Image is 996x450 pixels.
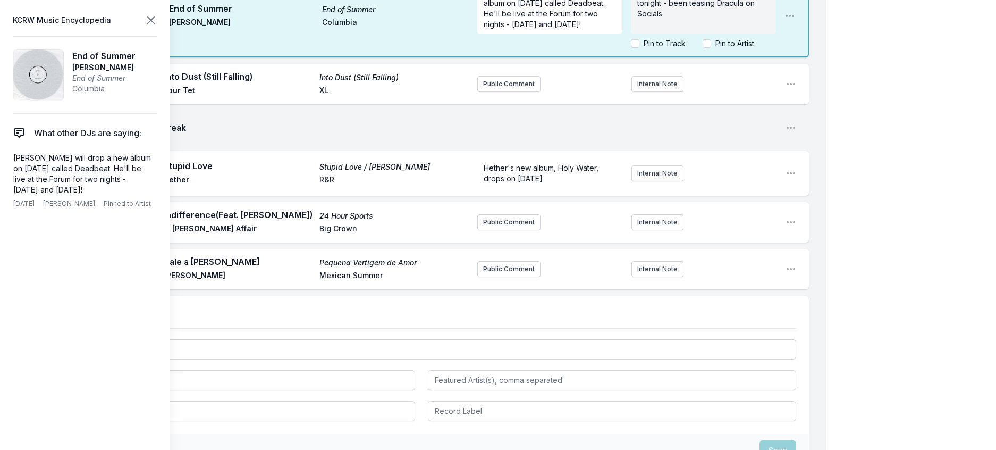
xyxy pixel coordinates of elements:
button: Open playlist item options [786,168,796,179]
span: 24 Hour Sports [319,211,469,221]
button: Public Comment [477,76,541,92]
input: Album Title [47,401,415,421]
span: [PERSON_NAME] [164,270,313,283]
span: Stupid Love / [PERSON_NAME] [319,162,469,172]
span: End of Summer [72,73,136,84]
span: KCRW Music Encyclopedia [13,13,111,28]
span: El [PERSON_NAME] Affair [164,223,313,236]
span: Big Crown [319,223,469,236]
span: Mexican Summer [319,270,469,283]
button: Open playlist item options [786,122,796,133]
input: Featured Artist(s), comma separated [428,370,796,390]
button: Public Comment [477,214,541,230]
button: Open playlist item options [786,217,796,228]
button: Internal Note [631,165,683,181]
span: Into Dust (Still Falling) [319,72,469,83]
span: End of Summer [72,49,136,62]
button: Public Comment [477,261,541,277]
span: Indifference (Feat. [PERSON_NAME]) [164,209,313,221]
input: Record Label [428,401,796,421]
button: Internal Note [631,76,683,92]
span: Into Dust (Still Falling) [164,70,313,83]
span: End of Summer [322,4,469,15]
span: [PERSON_NAME] [43,199,95,208]
p: [PERSON_NAME] will drop a new album on [DATE] called Deadbeat. He'll be live at the Forum for two... [13,153,153,195]
span: Four Tet [164,85,313,98]
span: Stupid Love [164,160,313,172]
button: Open playlist item options [786,79,796,89]
span: Hether [164,174,313,187]
span: Columbia [322,17,469,30]
input: Track Title [47,339,796,360]
span: What other DJs are saying: [34,127,141,139]
span: Pequena Vertigem de Amor [319,257,469,268]
span: [PERSON_NAME] [169,17,316,30]
span: Vale a [PERSON_NAME] [164,255,313,268]
span: Pinned to Artist [104,199,151,208]
button: Open playlist item options [784,11,795,21]
label: Pin to Artist [715,38,754,49]
span: XL [319,85,469,98]
button: Open playlist item options [786,264,796,274]
label: Pin to Track [644,38,686,49]
button: Internal Note [631,214,683,230]
span: [DATE] [13,199,35,208]
input: Artist [47,370,415,390]
button: Internal Note [631,261,683,277]
span: Hether's new album, Holy Water, drops on [DATE] [484,163,601,183]
span: [PERSON_NAME] [72,62,136,73]
span: R&R [319,174,469,187]
img: End of Summer [13,49,64,101]
span: End of Summer [169,2,316,15]
span: Columbia [72,84,136,94]
span: Break [162,121,777,134]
